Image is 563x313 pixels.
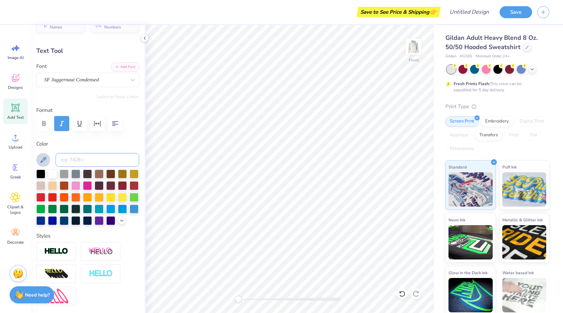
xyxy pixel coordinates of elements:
span: Greek [10,174,21,180]
img: Standard [448,172,493,207]
button: Add Font [111,62,139,71]
span: Puff Ink [502,163,517,171]
span: Standard [448,163,467,171]
span: # G185 [460,54,472,59]
span: Gildan Adult Heavy Blend 8 Oz. 50/50 Hooded Sweatshirt [445,34,538,51]
img: Metallic & Glitter Ink [502,225,547,259]
div: Foil [526,130,542,140]
label: Format [36,106,139,114]
img: Water based Ink [502,278,547,312]
div: Front [409,57,419,63]
div: Print Type [445,103,549,111]
span: Designs [8,85,23,90]
img: Puff Ink [502,172,547,207]
div: Digital Print [515,116,549,127]
img: Stroke [44,247,68,255]
img: 3D Illusion [44,268,68,279]
img: Shadow [89,247,113,256]
span: 👉 [429,8,437,16]
strong: Fresh Prints Flash: [454,81,490,86]
div: Applique [445,130,473,140]
img: Free Distort [44,289,68,303]
div: Save to See Price & Shipping [358,7,439,17]
label: Styles [36,232,50,240]
div: This color can be expedited for 5 day delivery. [454,81,538,93]
label: Font [36,62,47,70]
span: Water based Ink [502,269,534,276]
img: Glow in the Dark Ink [448,278,493,312]
input: e.g. 7428 c [56,153,139,167]
span: Add Text [7,115,24,120]
div: Rhinestones [445,144,479,154]
label: Color [36,140,139,148]
img: Front [407,40,420,54]
div: Embroidery [481,116,513,127]
span: Personalized Numbers [104,20,135,30]
div: Screen Print [445,116,479,127]
button: Switch to Greek Letters [96,94,139,100]
button: Save [500,6,532,18]
span: Glow in the Dark Ink [448,269,488,276]
img: Negative Space [89,270,113,278]
span: Minimum Order: 24 + [476,54,510,59]
span: Metallic & Glitter Ink [502,216,543,223]
span: Neon Ink [448,216,465,223]
span: Decorate [7,240,24,245]
input: Untitled Design [444,5,494,19]
div: Accessibility label [235,296,242,303]
span: Image AI [8,55,24,60]
span: Gildan [445,54,456,59]
span: Personalized Names [50,20,81,30]
img: Neon Ink [448,225,493,259]
div: Vinyl [504,130,524,140]
strong: Need help? [25,292,50,298]
span: Clipart & logos [4,204,27,215]
div: Text Tool [36,46,139,56]
div: Transfers [475,130,502,140]
span: Upload [9,144,22,150]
